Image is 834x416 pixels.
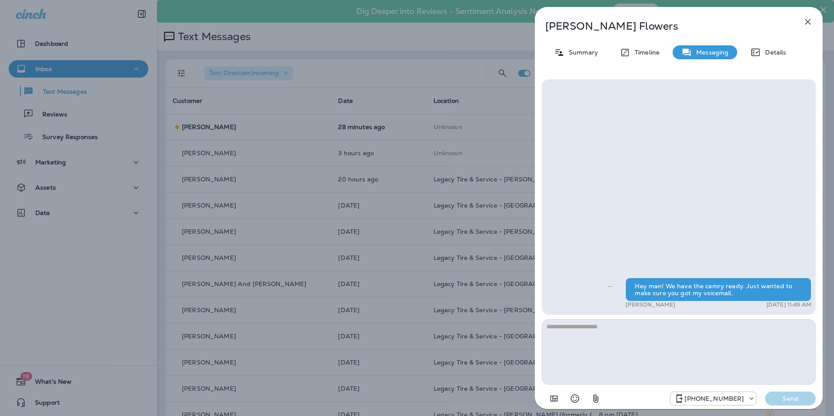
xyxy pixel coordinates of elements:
[608,282,612,290] span: Sent
[545,390,563,407] button: Add in a premade template
[625,301,675,308] p: [PERSON_NAME]
[766,301,811,308] p: [DATE] 11:49 AM
[625,278,811,301] div: Hey man! We have the camry ready. Just wanted to make sure you got my voicemail.
[670,393,756,404] div: +1 (205) 606-2088
[566,390,584,407] button: Select an emoji
[564,49,598,56] p: Summary
[630,49,660,56] p: Timeline
[684,395,744,402] p: [PHONE_NUMBER]
[692,49,728,56] p: Messaging
[545,20,783,32] p: [PERSON_NAME] Flowers
[761,49,786,56] p: Details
